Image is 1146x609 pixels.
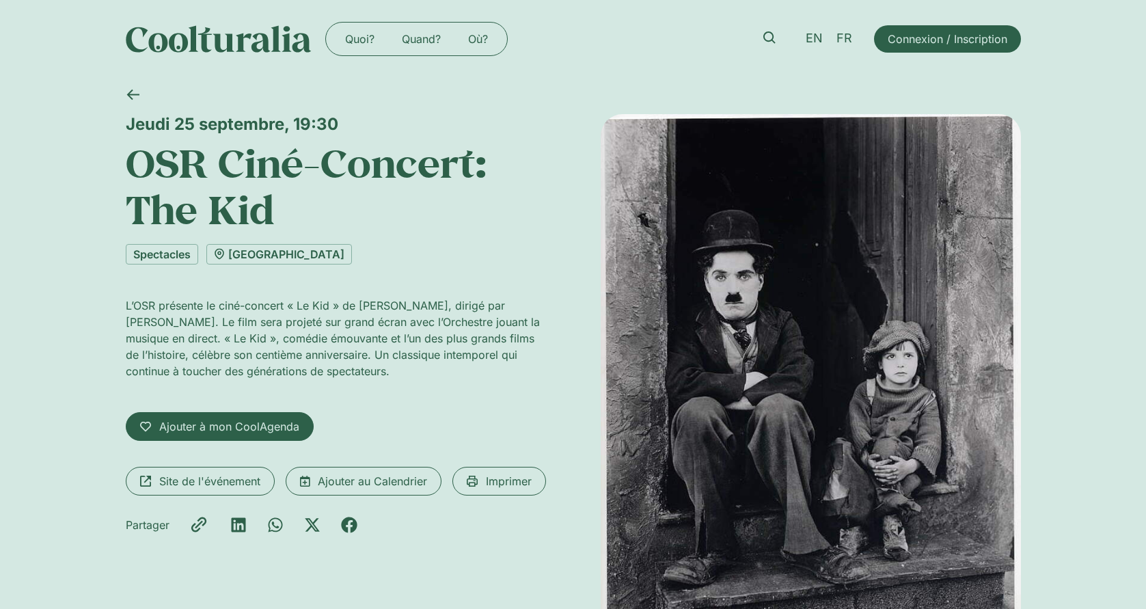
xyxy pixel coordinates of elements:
span: FR [836,31,852,46]
span: Connexion / Inscription [888,31,1007,47]
nav: Menu [331,28,502,50]
span: Site de l'événement [159,473,260,489]
a: Spectacles [126,244,198,265]
a: Quand? [388,28,454,50]
div: Partager sur facebook [341,517,357,533]
div: Partager sur linkedin [230,517,247,533]
a: [GEOGRAPHIC_DATA] [206,244,352,265]
span: Ajouter au Calendrier [318,473,427,489]
p: L’OSR présente le ciné-concert « Le Kid » de [PERSON_NAME], dirigé par [PERSON_NAME]. Le film ser... [126,297,546,379]
a: Ajouter au Calendrier [286,467,441,496]
a: Site de l'événement [126,467,275,496]
span: EN [806,31,823,46]
a: Quoi? [331,28,388,50]
span: Ajouter à mon CoolAgenda [159,418,299,435]
div: Partager sur whatsapp [267,517,284,533]
a: Ajouter à mon CoolAgenda [126,412,314,441]
div: Partager sur x-twitter [304,517,320,533]
a: FR [830,29,859,49]
h1: OSR Ciné-Concert: The Kid [126,139,546,233]
a: EN [799,29,830,49]
div: Partager [126,517,169,533]
div: Jeudi 25 septembre, 19:30 [126,114,546,134]
span: Imprimer [486,473,532,489]
a: Où? [454,28,502,50]
a: Connexion / Inscription [874,25,1021,53]
a: Imprimer [452,467,546,496]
